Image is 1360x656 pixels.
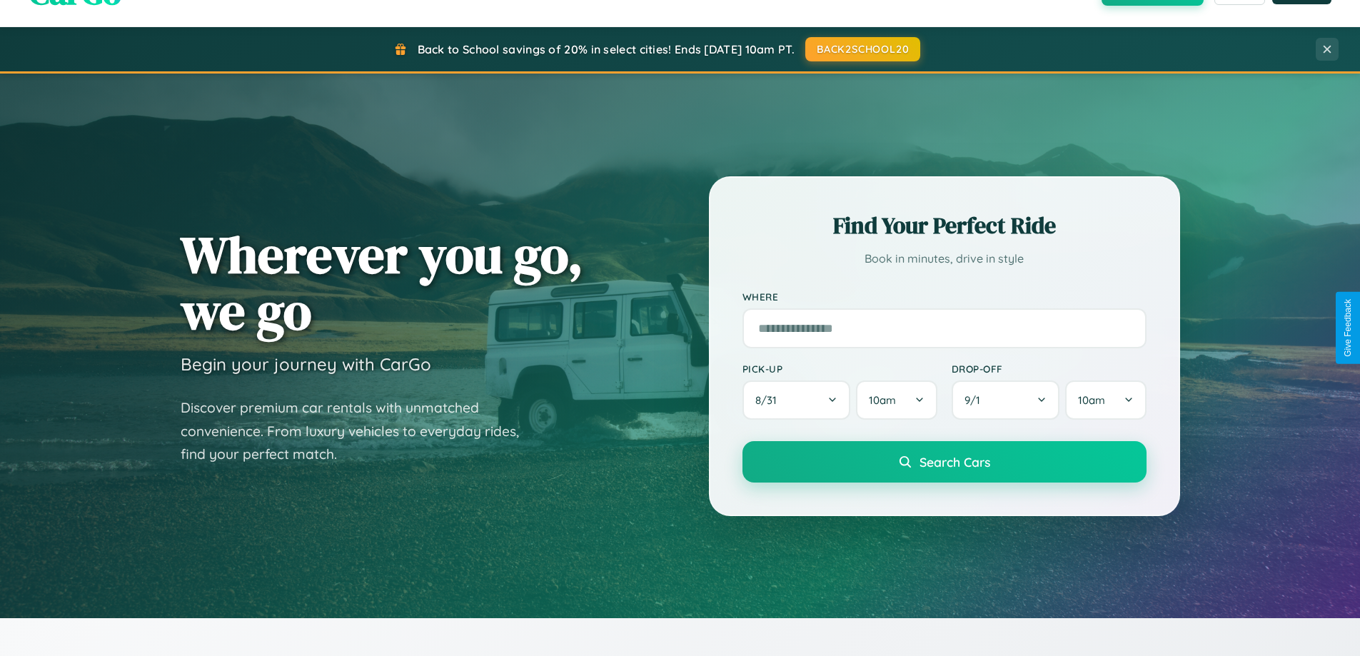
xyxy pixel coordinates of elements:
h3: Begin your journey with CarGo [181,353,431,375]
button: Search Cars [742,441,1147,483]
h1: Wherever you go, we go [181,226,583,339]
button: 10am [1065,380,1146,420]
span: Back to School savings of 20% in select cities! Ends [DATE] 10am PT. [418,42,795,56]
h2: Find Your Perfect Ride [742,210,1147,241]
div: Give Feedback [1343,299,1353,357]
span: 10am [869,393,896,407]
label: Drop-off [952,363,1147,375]
label: Where [742,291,1147,303]
button: BACK2SCHOOL20 [805,37,920,61]
button: 8/31 [742,380,851,420]
button: 10am [856,380,937,420]
label: Pick-up [742,363,937,375]
p: Discover premium car rentals with unmatched convenience. From luxury vehicles to everyday rides, ... [181,396,538,466]
p: Book in minutes, drive in style [742,248,1147,269]
span: 9 / 1 [964,393,987,407]
span: Search Cars [920,454,990,470]
span: 8 / 31 [755,393,784,407]
button: 9/1 [952,380,1060,420]
span: 10am [1078,393,1105,407]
